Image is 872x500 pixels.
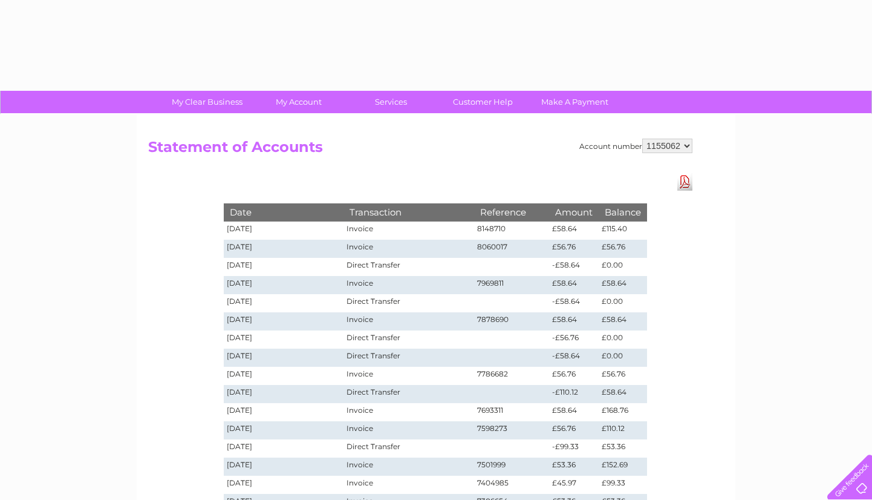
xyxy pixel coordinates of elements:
[599,458,647,476] td: £152.69
[549,203,599,221] th: Amount
[343,421,474,439] td: Invoice
[224,458,343,476] td: [DATE]
[224,439,343,458] td: [DATE]
[224,258,343,276] td: [DATE]
[549,367,599,385] td: £56.76
[474,403,549,421] td: 7693311
[157,91,257,113] a: My Clear Business
[474,276,549,294] td: 7969811
[549,276,599,294] td: £58.64
[549,385,599,403] td: -£110.12
[343,349,474,367] td: Direct Transfer
[224,294,343,312] td: [DATE]
[224,222,343,240] td: [DATE]
[599,439,647,458] td: £53.36
[224,367,343,385] td: [DATE]
[599,312,647,331] td: £58.64
[343,258,474,276] td: Direct Transfer
[433,91,533,113] a: Customer Help
[599,222,647,240] td: £115.40
[343,385,474,403] td: Direct Transfer
[343,312,474,331] td: Invoice
[224,331,343,349] td: [DATE]
[343,240,474,258] td: Invoice
[549,421,599,439] td: £56.76
[549,312,599,331] td: £58.64
[148,139,692,162] h2: Statement of Accounts
[549,403,599,421] td: £58.64
[343,476,474,494] td: Invoice
[599,258,647,276] td: £0.00
[341,91,441,113] a: Services
[599,349,647,367] td: £0.00
[224,385,343,403] td: [DATE]
[599,294,647,312] td: £0.00
[224,403,343,421] td: [DATE]
[549,258,599,276] td: -£58.64
[549,439,599,458] td: -£99.33
[474,458,549,476] td: 7501999
[474,240,549,258] td: 8060017
[343,439,474,458] td: Direct Transfer
[599,476,647,494] td: £99.33
[224,203,343,221] th: Date
[599,240,647,258] td: £56.76
[549,240,599,258] td: £56.76
[474,421,549,439] td: 7598273
[599,403,647,421] td: £168.76
[599,276,647,294] td: £58.64
[599,203,647,221] th: Balance
[343,203,474,221] th: Transaction
[549,458,599,476] td: £53.36
[677,173,692,191] a: Download Pdf
[249,91,349,113] a: My Account
[224,421,343,439] td: [DATE]
[525,91,625,113] a: Make A Payment
[343,458,474,476] td: Invoice
[599,331,647,349] td: £0.00
[343,276,474,294] td: Invoice
[343,222,474,240] td: Invoice
[549,349,599,367] td: -£58.64
[224,240,343,258] td: [DATE]
[224,276,343,294] td: [DATE]
[224,476,343,494] td: [DATE]
[474,222,549,240] td: 8148710
[549,294,599,312] td: -£58.64
[599,367,647,385] td: £56.76
[224,349,343,367] td: [DATE]
[474,203,549,221] th: Reference
[474,476,549,494] td: 7404985
[474,367,549,385] td: 7786682
[549,222,599,240] td: £58.64
[549,331,599,349] td: -£56.76
[474,312,549,331] td: 7878690
[599,385,647,403] td: £58.64
[343,367,474,385] td: Invoice
[549,476,599,494] td: £45.97
[579,139,692,153] div: Account number
[343,403,474,421] td: Invoice
[343,331,474,349] td: Direct Transfer
[224,312,343,331] td: [DATE]
[599,421,647,439] td: £110.12
[343,294,474,312] td: Direct Transfer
